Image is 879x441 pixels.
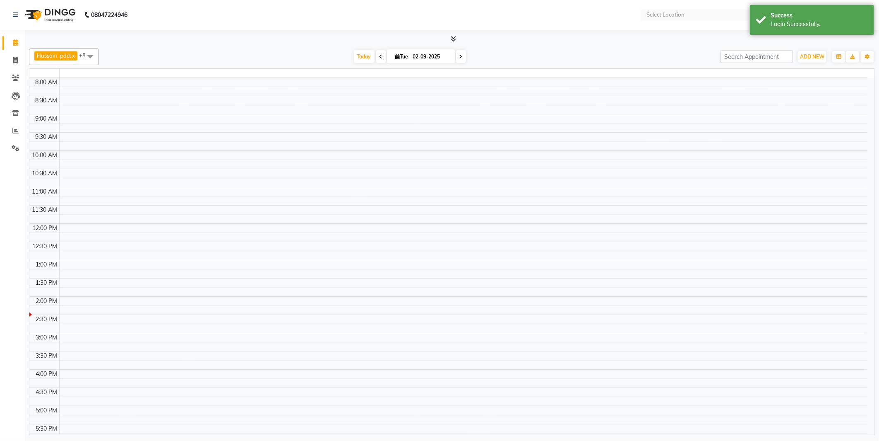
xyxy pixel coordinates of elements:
div: 11:00 AM [31,187,59,196]
div: 5:00 PM [34,406,59,415]
div: Login Successfully. [771,20,868,29]
button: ADD NEW [798,51,826,63]
span: Tue [394,53,411,60]
span: Today [354,50,375,63]
div: 9:00 AM [34,114,59,123]
a: x [71,52,75,59]
div: 1:30 PM [34,279,59,287]
div: 8:30 AM [34,96,59,105]
div: 4:30 PM [34,388,59,397]
input: 2025-09-02 [411,51,452,63]
div: 12:30 PM [31,242,59,251]
div: 10:30 AM [31,169,59,178]
div: 10:00 AM [31,151,59,160]
div: 2:00 PM [34,297,59,305]
div: 8:00 AM [34,78,59,87]
div: 4:00 PM [34,370,59,378]
span: ADD NEW [800,53,824,60]
div: 3:30 PM [34,351,59,360]
div: 3:00 PM [34,333,59,342]
input: Search Appointment [720,50,793,63]
div: 12:00 PM [31,224,59,233]
img: logo [21,3,78,27]
div: 9:30 AM [34,133,59,141]
b: 08047224946 [91,3,127,27]
span: Hussain_pdct [37,52,71,59]
div: 1:00 PM [34,260,59,269]
div: 2:30 PM [34,315,59,324]
div: Success [771,11,868,20]
div: 5:30 PM [34,424,59,433]
div: Select Location [646,11,684,19]
span: +8 [79,52,92,58]
div: 11:30 AM [31,206,59,214]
